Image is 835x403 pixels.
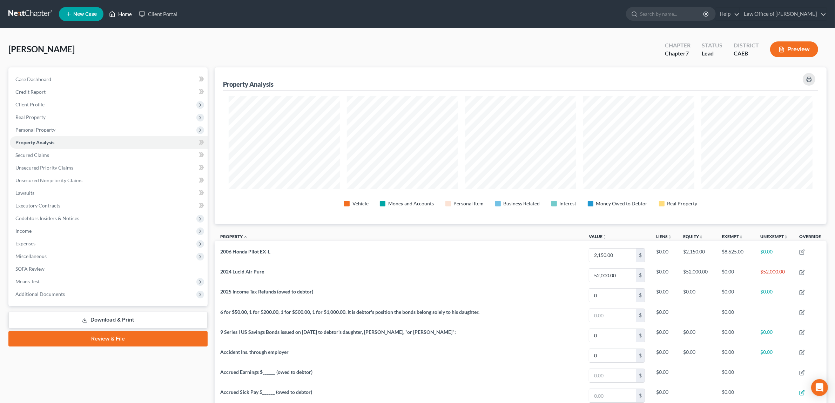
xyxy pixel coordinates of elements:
[656,234,672,239] a: Liensunfold_more
[15,76,51,82] span: Case Dashboard
[640,7,704,20] input: Search by name...
[15,152,49,158] span: Secured Claims
[243,235,248,239] i: expand_less
[10,149,208,161] a: Secured Claims
[636,309,645,322] div: $
[10,263,208,275] a: SOFA Review
[8,44,75,54] span: [PERSON_NAME]
[636,329,645,342] div: $
[15,291,65,297] span: Additional Documents
[602,235,607,239] i: unfold_more
[10,73,208,86] a: Case Dashboard
[683,234,703,239] a: Equityunfold_more
[15,215,79,221] span: Codebtors Insiders & Notices
[686,50,689,57] span: 7
[739,235,743,239] i: unfold_more
[651,325,678,345] td: $0.00
[15,101,45,107] span: Client Profile
[651,305,678,325] td: $0.00
[716,345,755,365] td: $0.00
[678,285,716,305] td: $0.00
[15,127,55,133] span: Personal Property
[10,174,208,187] a: Unsecured Nonpriority Claims
[716,8,740,20] a: Help
[651,285,678,305] td: $0.00
[589,234,607,239] a: Valueunfold_more
[589,289,636,302] input: 0.00
[589,389,636,402] input: 0.00
[223,80,274,88] div: Property Analysis
[589,249,636,262] input: 0.00
[15,139,54,145] span: Property Analysis
[734,49,759,58] div: CAEB
[15,240,35,246] span: Expenses
[589,329,636,342] input: 0.00
[794,230,827,245] th: Override
[15,89,46,95] span: Credit Report
[15,266,45,272] span: SOFA Review
[716,365,755,385] td: $0.00
[504,200,540,207] div: Business Related
[636,269,645,282] div: $
[636,249,645,262] div: $
[755,345,794,365] td: $0.00
[220,309,479,315] span: 6 for $50.00, 1 for $200.00, 1 for $500.00, 1 for $1,000.00. It is debtor's position the bonds be...
[589,309,636,322] input: 0.00
[15,114,46,120] span: Real Property
[760,234,788,239] a: Unexemptunfold_more
[220,289,313,295] span: 2025 Income Tax Refunds (owed to debtor)
[10,187,208,199] a: Lawsuits
[668,235,672,239] i: unfold_more
[651,245,678,265] td: $0.00
[716,325,755,345] td: $0.00
[15,190,34,196] span: Lawsuits
[10,136,208,149] a: Property Analysis
[589,269,636,282] input: 0.00
[220,269,264,275] span: 2024 Lucid Air Pure
[667,200,698,207] div: Real Property
[220,389,312,395] span: Accrued Sick Pay $______ (owed to debtor)
[755,325,794,345] td: $0.00
[15,228,32,234] span: Income
[15,278,40,284] span: Means Test
[220,349,289,355] span: Accident Ins. through employer
[220,369,312,375] span: Accrued Earnings $______ (owed to debtor)
[454,200,484,207] div: Personal Item
[665,49,691,58] div: Chapter
[589,369,636,382] input: 0.00
[220,234,248,239] a: Property expand_less
[636,349,645,362] div: $
[15,177,82,183] span: Unsecured Nonpriority Claims
[73,12,97,17] span: New Case
[651,365,678,385] td: $0.00
[220,329,456,335] span: 9 Series I US Savings Bonds issued on [DATE] to debtor's daughter, [PERSON_NAME], "or [PERSON_NAM...
[596,200,648,207] div: Money Owed to Debtor
[716,245,755,265] td: $8,625.00
[560,200,577,207] div: Interest
[811,379,828,396] div: Open Intercom Messenger
[678,265,716,285] td: $52,000.00
[10,161,208,174] a: Unsecured Priority Claims
[740,8,826,20] a: Law Office of [PERSON_NAME]
[699,235,703,239] i: unfold_more
[636,289,645,302] div: $
[8,331,208,346] a: Review & File
[135,8,181,20] a: Client Portal
[716,285,755,305] td: $0.00
[636,369,645,382] div: $
[716,265,755,285] td: $0.00
[15,165,73,171] span: Unsecured Priority Claims
[678,325,716,345] td: $0.00
[784,235,788,239] i: unfold_more
[722,234,743,239] a: Exemptunfold_more
[10,86,208,98] a: Credit Report
[651,265,678,285] td: $0.00
[15,253,47,259] span: Miscellaneous
[755,245,794,265] td: $0.00
[651,345,678,365] td: $0.00
[589,349,636,362] input: 0.00
[15,203,60,209] span: Executory Contracts
[352,200,369,207] div: Vehicle
[770,41,818,57] button: Preview
[716,305,755,325] td: $0.00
